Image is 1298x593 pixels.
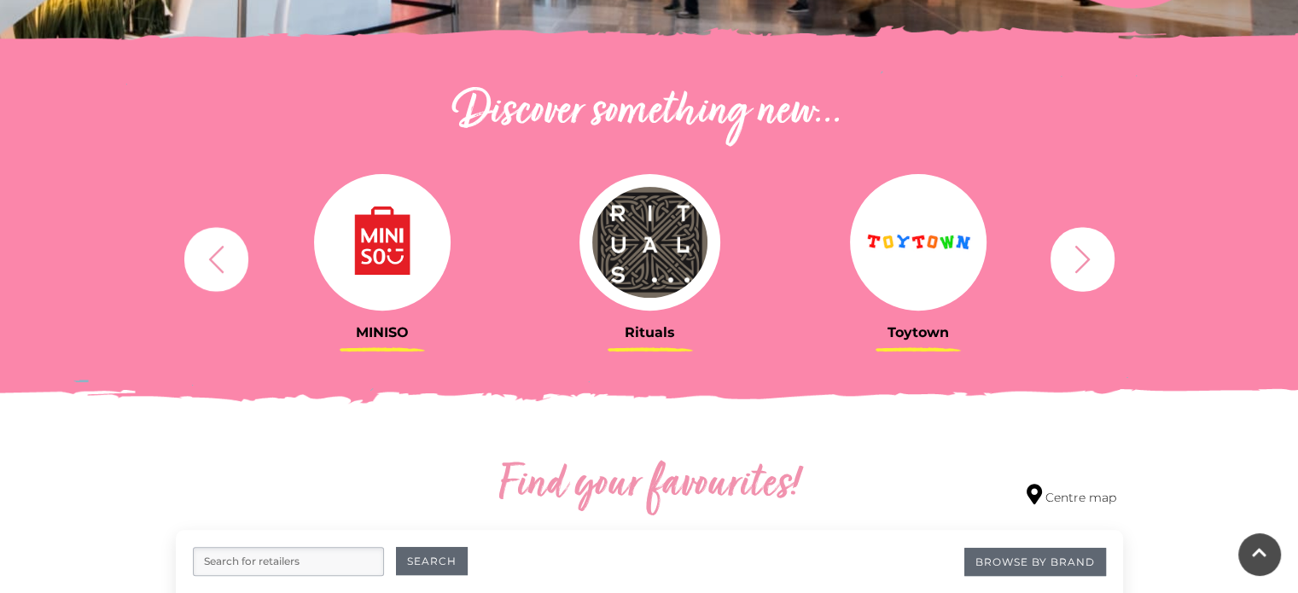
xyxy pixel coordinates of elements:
[176,85,1123,140] h2: Discover something new...
[261,174,503,340] a: MINISO
[261,324,503,340] h3: MINISO
[338,458,961,513] h2: Find your favourites!
[1027,484,1116,507] a: Centre map
[396,547,468,575] button: Search
[797,324,1039,340] h3: Toytown
[797,174,1039,340] a: Toytown
[529,174,771,340] a: Rituals
[964,548,1106,576] a: Browse By Brand
[193,547,384,576] input: Search for retailers
[529,324,771,340] h3: Rituals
